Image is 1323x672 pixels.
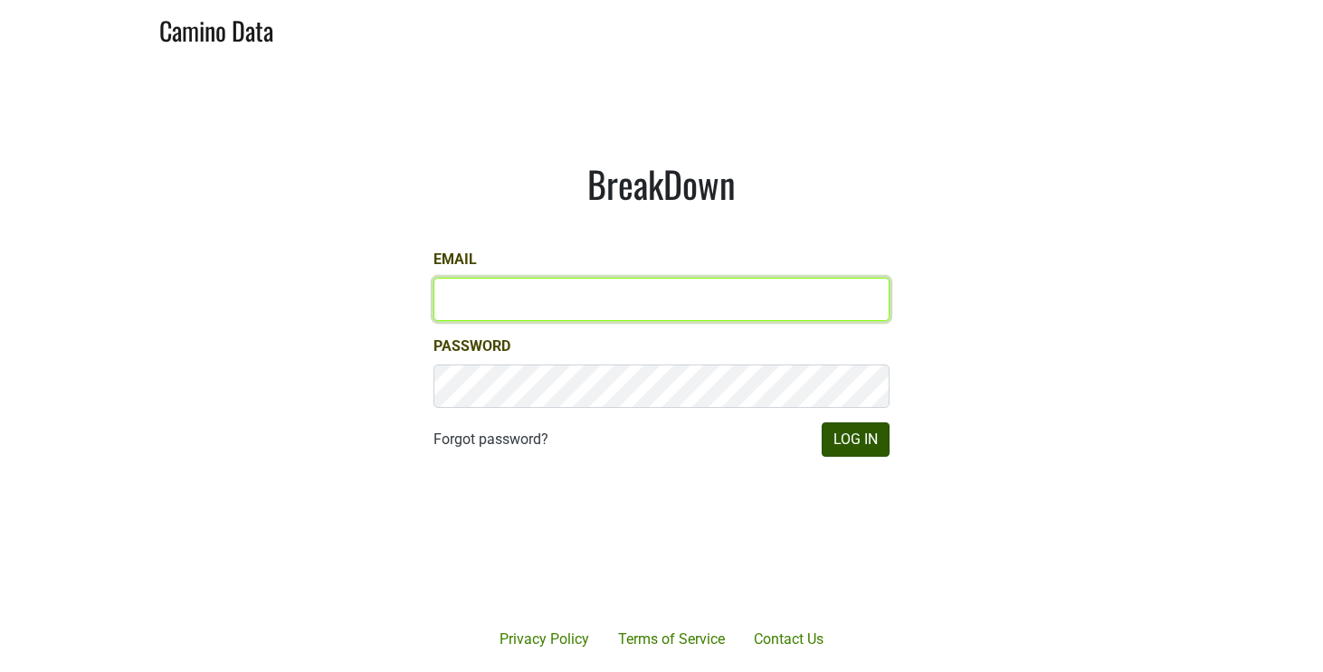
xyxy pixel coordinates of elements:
[433,162,890,205] h1: BreakDown
[159,7,273,50] a: Camino Data
[739,621,838,658] a: Contact Us
[822,422,890,457] button: Log In
[433,429,548,450] a: Forgot password?
[604,621,739,658] a: Terms of Service
[485,621,604,658] a: Privacy Policy
[433,336,510,357] label: Password
[433,249,477,270] label: Email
